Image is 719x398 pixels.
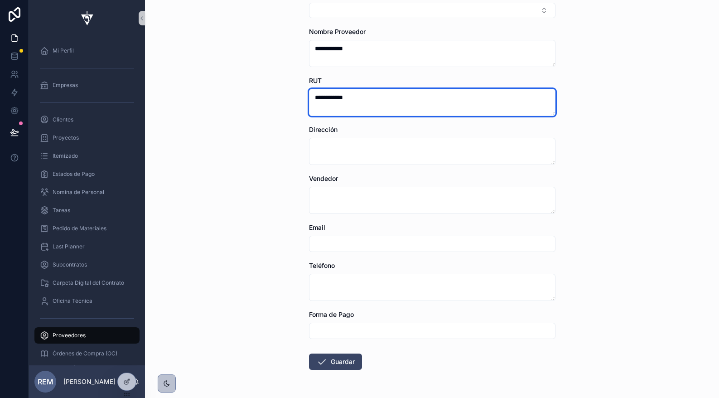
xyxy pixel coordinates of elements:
[34,202,140,218] a: Tareas
[34,293,140,309] a: Oficina Técnica
[53,82,78,89] span: Empresas
[53,225,106,232] span: Pedido de Materiales
[76,11,98,25] img: App logo
[34,327,140,344] a: Proveedores
[53,279,124,286] span: Carpeta Digital del Contrato
[34,77,140,93] a: Empresas
[53,332,86,339] span: Proveedores
[34,166,140,182] a: Estados de Pago
[53,261,87,268] span: Subcontratos
[53,152,78,160] span: Itemizado
[53,297,92,305] span: Oficina Técnica
[53,189,104,196] span: Nomina de Personal
[309,175,338,182] span: Vendedor
[34,257,140,273] a: Subcontratos
[34,345,140,362] a: Órdenes de Compra (OC)
[309,28,366,35] span: Nombre Proveedor
[53,364,130,379] span: Detalle Órden de Compra (OC)
[29,36,145,365] div: scrollable content
[34,275,140,291] a: Carpeta Digital del Contrato
[309,262,335,269] span: Teléfono
[34,364,140,380] a: Detalle Órden de Compra (OC)
[53,47,74,54] span: Mi Perfil
[34,43,140,59] a: Mi Perfil
[309,223,325,231] span: Email
[309,77,322,84] span: RUT
[34,148,140,164] a: Itemizado
[53,207,70,214] span: Tareas
[53,116,73,123] span: Clientes
[38,376,53,387] span: REM
[53,170,95,178] span: Estados de Pago
[63,377,116,386] p: [PERSON_NAME]
[34,112,140,128] a: Clientes
[309,3,555,18] button: Select Button
[34,220,140,237] a: Pedido de Materiales
[34,184,140,200] a: Nomina de Personal
[309,126,338,133] span: Dirección
[53,350,117,357] span: Órdenes de Compra (OC)
[34,238,140,255] a: Last Planner
[309,311,354,318] span: Forma de Pago
[309,354,362,370] button: Guardar
[53,243,85,250] span: Last Planner
[53,134,79,141] span: Proyectos
[34,130,140,146] a: Proyectos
